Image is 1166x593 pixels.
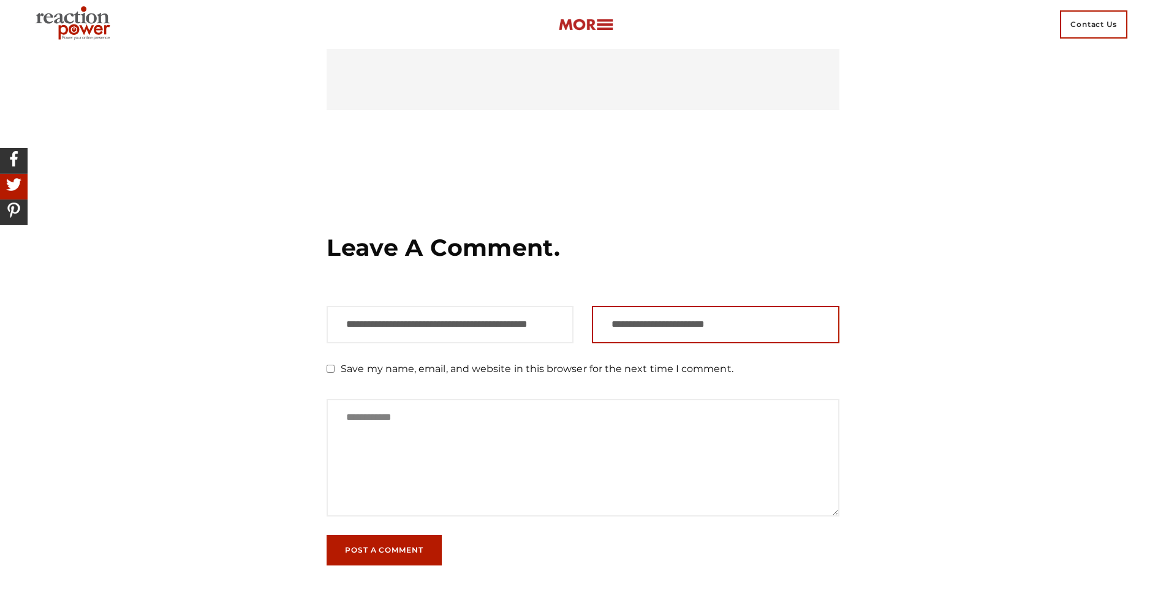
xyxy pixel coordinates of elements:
[558,18,613,32] img: more-btn.png
[327,535,442,565] button: Post a Comment
[345,546,423,554] span: Post a Comment
[1060,10,1127,39] span: Contact Us
[3,200,25,221] img: Share On Pinterest
[3,148,25,170] img: Share On Facebook
[327,233,839,263] h3: Leave a Comment.
[3,174,25,195] img: Share On Twitter
[31,2,119,47] img: Executive Branding | Personal Branding Agency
